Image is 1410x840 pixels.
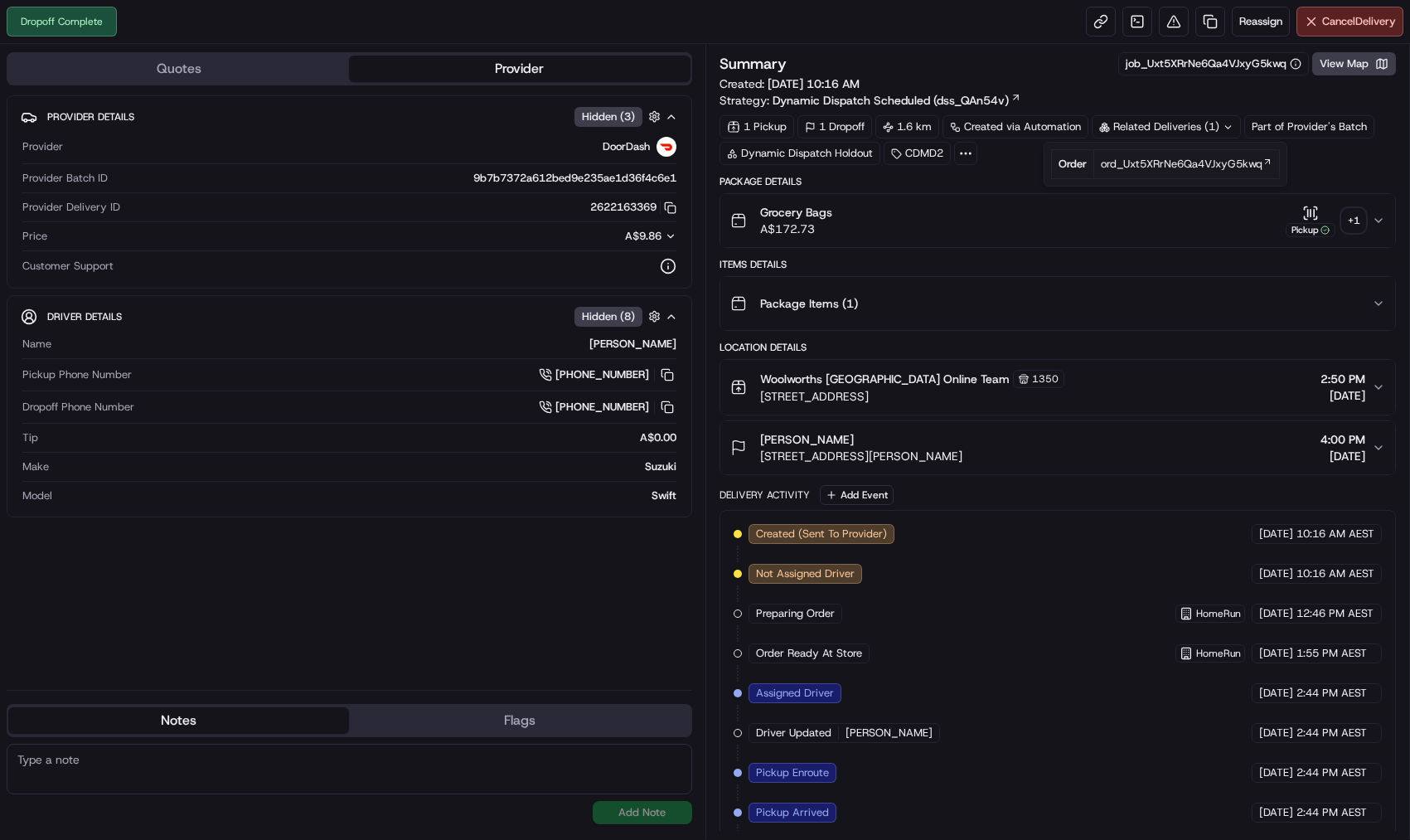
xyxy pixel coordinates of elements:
span: Created (Sent To Provider) [756,527,887,541]
span: Dropoff Phone Number [22,400,134,415]
button: Provider [349,56,690,82]
span: 2:50 PM [1320,371,1365,387]
span: Provider [22,139,63,154]
button: Grocery BagsA$172.73Pickup+1 [720,194,1396,247]
span: [DATE] [1259,606,1293,621]
span: Hidden ( 8 ) [582,309,635,324]
span: ord_Uxt5XRrNe6Qa4VJxyG5kwq [1101,157,1262,172]
span: Pickup Arrived [756,805,829,820]
div: 1 Dropoff [797,115,872,138]
button: Provider DetailsHidden (3) [21,103,678,130]
span: 2:44 PM AEST [1296,765,1367,780]
span: [PHONE_NUMBER] [555,400,649,415]
span: Dynamic Dispatch Scheduled (dss_QAn54v) [773,92,1009,109]
span: 2:44 PM AEST [1296,726,1367,740]
span: 10:16 AM AEST [1296,527,1374,541]
div: CDMD2 [884,142,951,165]
button: Hidden (3) [574,106,665,127]
td: Order [1052,150,1094,179]
button: A$9.86 [531,229,676,244]
a: Dynamic Dispatch Scheduled (dss_QAn54v) [773,92,1021,109]
div: + 1 [1342,209,1365,232]
button: Reassign [1232,7,1290,36]
span: [DATE] 10:16 AM [768,76,860,91]
button: [PHONE_NUMBER] [539,366,676,384]
span: [DATE] [1259,726,1293,740]
button: Flags [349,707,690,734]
span: Reassign [1239,14,1282,29]
span: [DATE] [1259,566,1293,581]
span: Hidden ( 3 ) [582,109,635,124]
div: Pickup [1286,223,1335,237]
span: [DATE] [1320,387,1365,404]
div: Related Deliveries (1) [1092,115,1241,138]
div: A$0.00 [45,430,676,445]
div: Strategy: [720,92,1021,109]
span: Driver Updated [756,726,831,740]
div: 1.6 km [875,115,939,138]
span: Pickup Phone Number [22,367,132,382]
span: [DATE] [1259,686,1293,701]
span: 12:46 PM AEST [1296,606,1374,621]
div: Delivery Activity [720,488,810,502]
span: [STREET_ADDRESS][PERSON_NAME] [760,448,962,464]
span: Not Assigned Driver [756,566,855,581]
button: Woolworths [GEOGRAPHIC_DATA] Online Team1350[STREET_ADDRESS]2:50 PM[DATE] [720,360,1396,415]
span: Driver Details [47,310,122,323]
div: 1 Pickup [720,115,794,138]
a: [PHONE_NUMBER] [539,398,676,416]
span: Name [22,337,51,352]
span: Grocery Bags [760,204,832,221]
span: 4:00 PM [1320,431,1365,448]
span: [DATE] [1259,527,1293,541]
h3: Summary [720,56,787,71]
span: Woolworths [GEOGRAPHIC_DATA] Online Team [760,371,1010,387]
div: [PERSON_NAME] [58,337,676,352]
span: [PERSON_NAME] [760,431,854,448]
span: Created: [720,75,860,92]
span: Assigned Driver [756,686,834,701]
div: Location Details [720,341,1397,354]
span: 1:55 PM AEST [1296,646,1367,661]
button: CancelDelivery [1296,7,1403,36]
span: 1350 [1032,372,1059,386]
button: Driver DetailsHidden (8) [21,303,678,330]
span: 2:44 PM AEST [1296,805,1367,820]
button: Add Event [820,485,894,505]
button: View Map [1312,52,1396,75]
div: Swift [59,488,676,503]
span: [STREET_ADDRESS] [760,388,1064,405]
span: A$172.73 [760,221,832,237]
span: Order Ready At Store [756,646,862,661]
span: HomeRun [1196,607,1241,620]
span: Package Items ( 1 ) [760,295,858,312]
button: job_Uxt5XRrNe6Qa4VJxyG5kwq [1126,56,1301,71]
span: Price [22,229,47,244]
span: [DATE] [1259,765,1293,780]
span: HomeRun [1196,647,1241,660]
button: Pickup [1286,205,1335,237]
span: Customer Support [22,259,114,274]
span: Model [22,488,52,503]
span: [DATE] [1259,646,1293,661]
button: Pickup+1 [1286,205,1365,237]
button: [PERSON_NAME][STREET_ADDRESS][PERSON_NAME]4:00 PM[DATE] [720,421,1396,474]
div: Package Details [720,175,1397,188]
a: Created via Automation [942,115,1088,138]
span: 2:44 PM AEST [1296,686,1367,701]
div: Dynamic Dispatch Holdout [720,142,880,165]
span: Provider Delivery ID [22,200,120,215]
span: Tip [22,430,38,445]
button: Package Items (1) [720,277,1396,330]
button: Quotes [8,56,349,82]
button: Hidden (8) [574,306,665,327]
span: [DATE] [1320,448,1365,464]
span: [PERSON_NAME] [846,726,933,740]
span: [PHONE_NUMBER] [555,367,649,382]
span: 10:16 AM AEST [1296,566,1374,581]
img: doordash_logo_v2.png [657,137,676,157]
span: [DATE] [1259,805,1293,820]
